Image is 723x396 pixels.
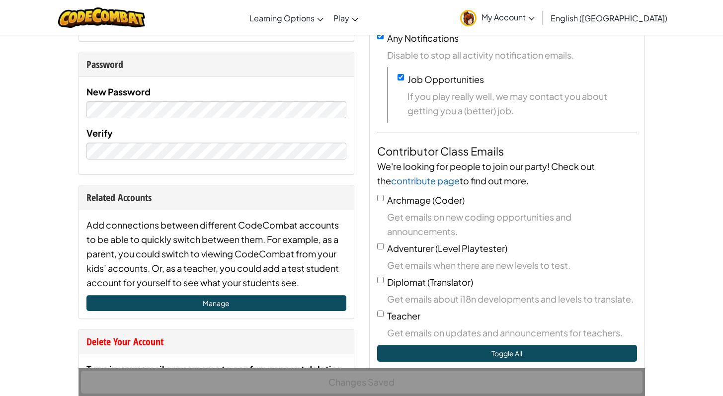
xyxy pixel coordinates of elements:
[546,4,672,31] a: English ([GEOGRAPHIC_DATA])
[387,276,426,288] span: Diplomat
[333,13,349,23] span: Play
[328,4,363,31] a: Play
[86,84,151,99] label: New Password
[387,32,459,44] label: Any Notifications
[86,190,346,205] div: Related Accounts
[86,334,346,349] div: Delete Your Account
[387,48,637,62] span: Disable to stop all activity notification emails.
[387,310,420,321] span: Teacher
[427,276,473,288] span: (Translator)
[387,292,637,306] span: Get emails about i18n developments and levels to translate.
[482,12,535,22] span: My Account
[86,57,346,72] div: Password
[460,10,477,26] img: avatar
[455,2,540,33] a: My Account
[551,13,667,23] span: English ([GEOGRAPHIC_DATA])
[387,325,637,340] span: Get emails on updates and announcements for teachers.
[86,126,113,140] label: Verify
[249,13,315,23] span: Learning Options
[432,194,465,206] span: (Coder)
[435,242,507,254] span: (Level Playtester)
[86,362,346,376] label: Type in your email or username to confirm account deletion.
[244,4,328,31] a: Learning Options
[407,89,637,118] span: If you play really well, we may contact you about getting you a (better) job.
[387,194,431,206] span: Archmage
[387,258,637,272] span: Get emails when there are new levels to test.
[377,160,595,186] span: We're looking for people to join our party! Check out the
[387,210,637,238] span: Get emails on new coding opportunities and announcements.
[377,143,637,159] h4: Contributor Class Emails
[86,218,346,290] div: Add connections between different CodeCombat accounts to be able to quickly switch between them. ...
[460,175,529,186] span: to find out more.
[58,7,145,28] img: CodeCombat logo
[407,74,484,85] label: Job Opportunities
[377,345,637,362] button: Toggle All
[86,295,346,311] a: Manage
[391,175,460,186] a: contribute page
[387,242,434,254] span: Adventurer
